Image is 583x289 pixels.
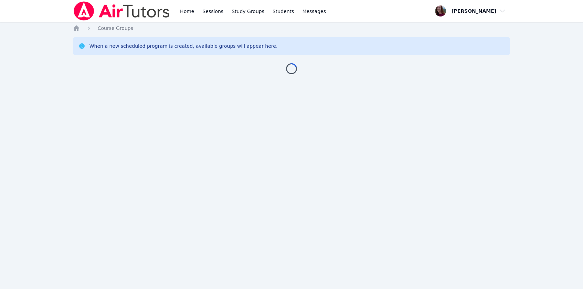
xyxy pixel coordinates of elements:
[73,1,170,21] img: Air Tutors
[73,25,510,32] nav: Breadcrumb
[98,25,133,32] a: Course Groups
[302,8,326,15] span: Messages
[98,25,133,31] span: Course Groups
[89,43,278,49] div: When a new scheduled program is created, available groups will appear here.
